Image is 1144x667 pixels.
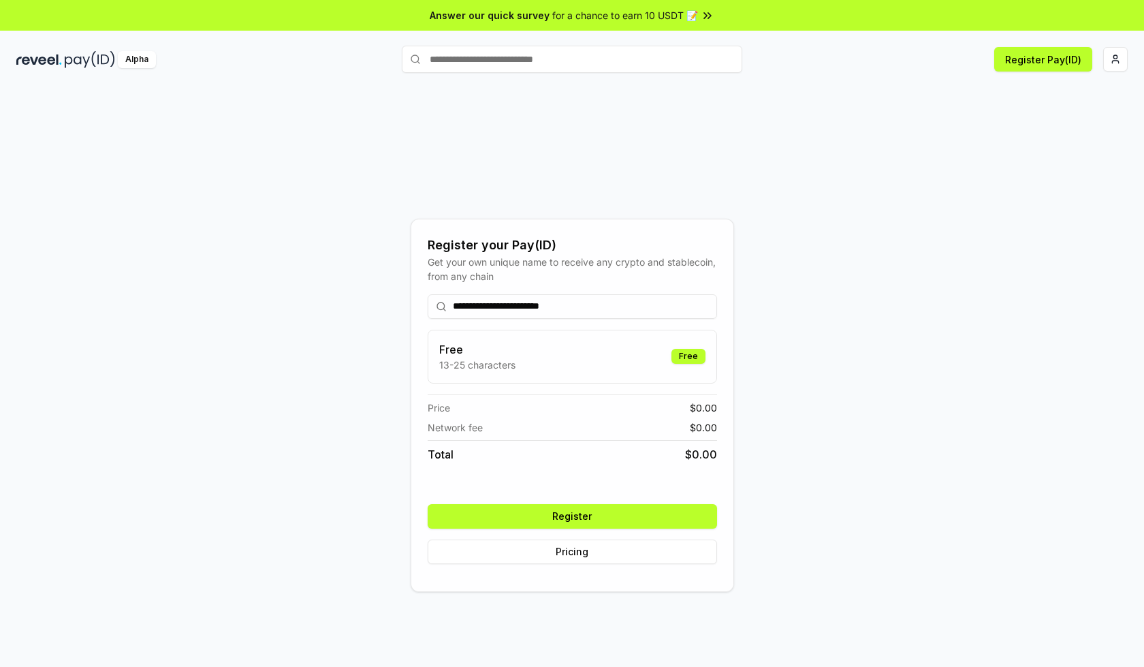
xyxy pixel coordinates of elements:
span: $ 0.00 [685,446,717,463]
span: Answer our quick survey [430,8,550,22]
span: $ 0.00 [690,420,717,435]
span: for a chance to earn 10 USDT 📝 [552,8,698,22]
p: 13-25 characters [439,358,515,372]
span: $ 0.00 [690,401,717,415]
button: Pricing [428,540,717,564]
button: Register Pay(ID) [994,47,1092,72]
div: Register your Pay(ID) [428,236,717,255]
h3: Free [439,341,515,358]
img: pay_id [65,51,115,68]
img: reveel_dark [16,51,62,68]
span: Network fee [428,420,483,435]
span: Price [428,401,450,415]
div: Get your own unique name to receive any crypto and stablecoin, from any chain [428,255,717,283]
span: Total [428,446,454,463]
div: Alpha [118,51,156,68]
div: Free [671,349,705,364]
button: Register [428,504,717,529]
